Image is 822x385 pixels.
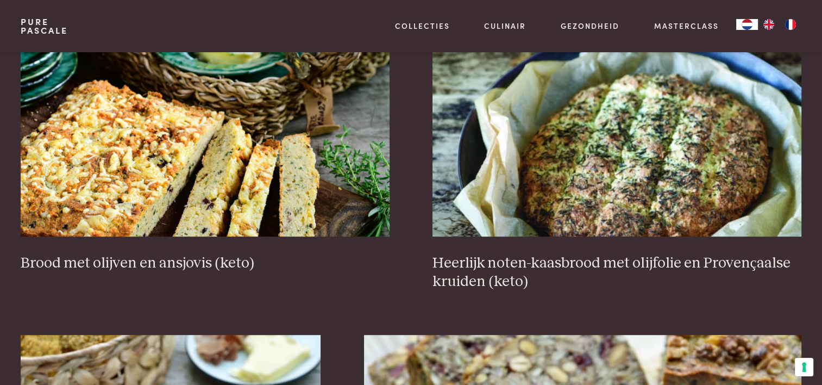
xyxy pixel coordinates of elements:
[736,19,801,30] aside: Language selected: Nederlands
[432,19,801,237] img: Heerlijk noten-kaasbrood met olijfolie en Provençaalse kruiden (keto)
[736,19,758,30] div: Language
[484,20,526,32] a: Culinair
[758,19,780,30] a: EN
[758,19,801,30] ul: Language list
[561,20,619,32] a: Gezondheid
[432,254,801,291] h3: Heerlijk noten-kaasbrood met olijfolie en Provençaalse kruiden (keto)
[736,19,758,30] a: NL
[780,19,801,30] a: FR
[432,19,801,291] a: Heerlijk noten-kaasbrood met olijfolie en Provençaalse kruiden (keto) Heerlijk noten-kaasbrood me...
[395,20,450,32] a: Collecties
[21,19,389,237] img: Brood met olijven en ansjovis (keto)
[795,358,813,376] button: Uw voorkeuren voor toestemming voor trackingtechnologieën
[21,254,389,273] h3: Brood met olijven en ansjovis (keto)
[21,19,389,272] a: Brood met olijven en ansjovis (keto) Brood met olijven en ansjovis (keto)
[21,17,68,35] a: PurePascale
[654,20,719,32] a: Masterclass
